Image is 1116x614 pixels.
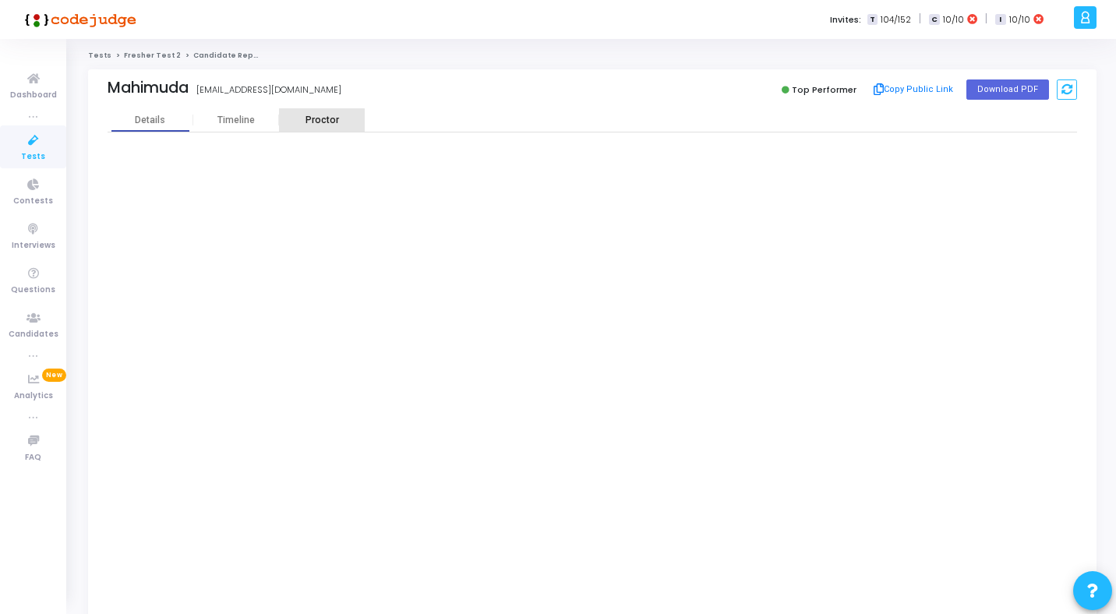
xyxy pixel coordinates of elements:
span: Questions [11,284,55,297]
span: Top Performer [792,83,856,96]
button: Copy Public Link [869,78,959,101]
span: New [42,369,66,382]
div: Mahimuda [108,79,189,97]
span: Candidates [9,328,58,341]
a: Tests [88,51,111,60]
span: | [919,11,921,27]
span: 104/152 [881,13,911,26]
label: Invites: [830,13,861,26]
span: Interviews [12,239,55,252]
span: Contests [13,195,53,208]
a: Fresher Test 2 [124,51,181,60]
div: [EMAIL_ADDRESS][DOMAIN_NAME] [196,83,341,97]
nav: breadcrumb [88,51,1097,61]
span: | [985,11,987,27]
img: logo [19,4,136,35]
span: Dashboard [10,89,57,102]
div: Proctor [279,115,365,126]
span: Candidate Report [193,51,265,60]
span: 10/10 [943,13,964,26]
span: I [995,14,1005,26]
span: FAQ [25,451,41,464]
div: Details [135,115,165,126]
span: 10/10 [1009,13,1030,26]
span: Analytics [14,390,53,403]
div: Timeline [217,115,255,126]
span: C [929,14,939,26]
span: T [867,14,878,26]
span: Tests [21,150,45,164]
button: Download PDF [966,79,1049,100]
